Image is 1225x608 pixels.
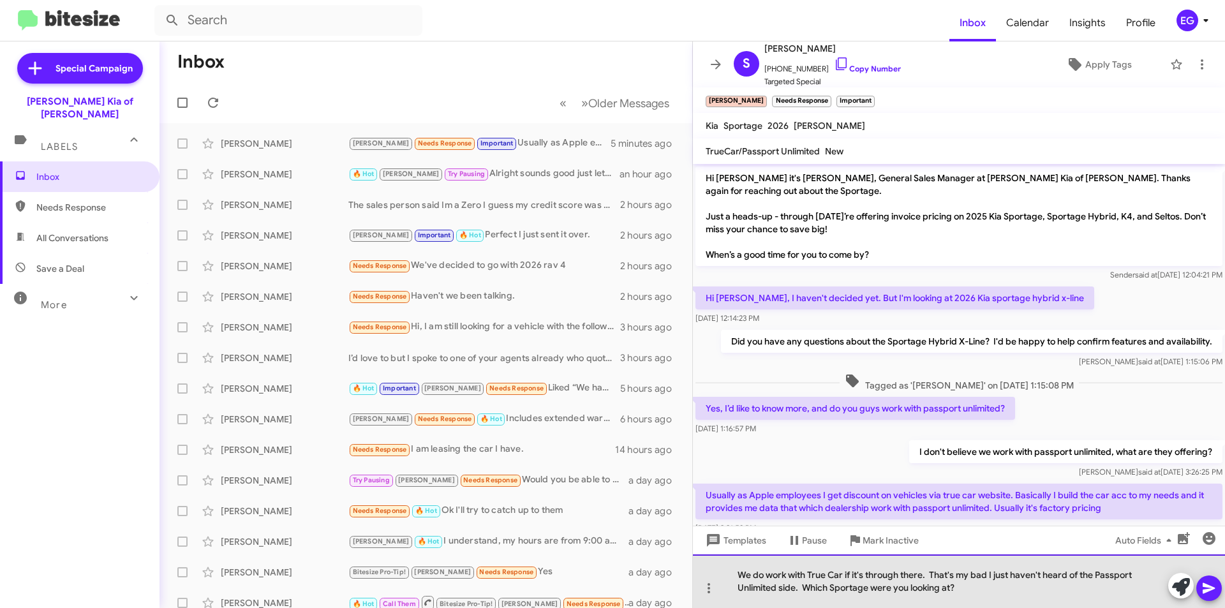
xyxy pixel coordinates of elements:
a: Insights [1059,4,1116,41]
div: [PERSON_NAME] [221,229,348,242]
div: a day ago [628,566,682,579]
div: a day ago [628,505,682,517]
div: 5 minutes ago [611,137,682,150]
span: Needs Response [463,476,517,484]
a: Calendar [996,4,1059,41]
p: Did you have any questions about the Sportage Hybrid X-Line? I'd be happy to help confirm feature... [721,330,1222,353]
span: Targeted Special [764,75,901,88]
p: Usually as Apple employees I get discount on vehicles via true car website. Basically I build the... [695,484,1222,519]
button: Pause [776,529,837,552]
span: Needs Response [36,201,145,214]
p: Hi [PERSON_NAME], I haven't decided yet. But I'm looking at 2026 Kia sportage hybrid x-line [695,286,1094,309]
span: S [743,54,750,74]
span: [PHONE_NUMBER] [764,56,901,75]
div: Would you be able to do $84k on it? If so I would be willing to move forward and can bring it dow... [348,473,628,487]
small: Important [836,96,875,107]
span: Needs Response [353,445,407,454]
div: [PERSON_NAME] [221,198,348,211]
span: said at [1135,270,1157,279]
p: Hi [PERSON_NAME] it's [PERSON_NAME], General Sales Manager at [PERSON_NAME] Kia of [PERSON_NAME].... [695,167,1222,266]
span: [PERSON_NAME] [501,600,558,608]
span: Save a Deal [36,262,84,275]
span: [PERSON_NAME] [794,120,865,131]
div: We've decided to go with 2026 rav 4 [348,258,620,273]
span: All Conversations [36,232,108,244]
span: Apply Tags [1085,53,1132,76]
a: Copy Number [834,64,901,73]
div: a day ago [628,535,682,548]
div: [PERSON_NAME] [221,321,348,334]
div: 3 hours ago [620,352,682,364]
button: Auto Fields [1105,529,1187,552]
button: Previous [552,90,574,116]
span: More [41,299,67,311]
span: Bitesize Pro-Tip! [353,568,406,576]
span: « [560,95,567,111]
span: [PERSON_NAME] [353,231,410,239]
span: 🔥 Hot [353,170,375,178]
div: Alright sounds good just let me know! [348,167,620,181]
span: [DATE] 3:31:52 PM [695,523,756,533]
button: Apply Tags [1033,53,1164,76]
div: [PERSON_NAME] [221,443,348,456]
div: Yes [348,565,628,579]
p: Yes, I’d like to know more, and do you guys work with passport unlimited? [695,397,1015,420]
div: We do work with True Car if it's through there. That's my bad I just haven't heard of the Passpor... [693,554,1225,608]
div: I understand, my hours are from 9:00 am to 4:00 pm. [348,534,628,549]
div: [PERSON_NAME] [221,535,348,548]
div: 14 hours ago [615,443,682,456]
a: Profile [1116,4,1166,41]
div: [PERSON_NAME] [221,566,348,579]
button: Mark Inactive [837,529,929,552]
div: Liked “We haven't put it on our lot yet; it's supposed to be priced in the mid-30s.” [348,381,620,396]
span: Templates [703,529,766,552]
span: [PERSON_NAME] [353,139,410,147]
div: [PERSON_NAME] [221,474,348,487]
span: Needs Response [479,568,533,576]
span: Older Messages [588,96,669,110]
span: [DATE] 12:14:23 PM [695,313,759,323]
span: TrueCar/Passport Unlimited [706,145,820,157]
div: Perfect I just sent it over. [348,228,620,242]
div: [PERSON_NAME] [221,137,348,150]
div: 6 hours ago [620,413,682,426]
span: Needs Response [418,139,472,147]
span: [PERSON_NAME] [383,170,440,178]
span: [DATE] 1:16:57 PM [695,424,756,433]
span: New [825,145,843,157]
span: 🔥 Hot [415,507,437,515]
div: an hour ago [620,168,682,181]
span: said at [1138,467,1161,477]
nav: Page navigation example [553,90,677,116]
span: Inbox [36,170,145,183]
span: 🔥 Hot [418,537,440,545]
p: I don't believe we work with passport unlimited, what are they offering? [909,440,1222,463]
div: Usually as Apple employees I get discount on vehicles via true car website. Basically I build the... [348,136,611,151]
div: 2 hours ago [620,198,682,211]
small: Needs Response [772,96,831,107]
button: EG [1166,10,1211,31]
span: [PERSON_NAME] [353,415,410,423]
span: [PERSON_NAME] [424,384,481,392]
span: 🔥 Hot [459,231,481,239]
div: 2 hours ago [620,260,682,272]
div: EG [1177,10,1198,31]
a: Special Campaign [17,53,143,84]
span: Kia [706,120,718,131]
span: Needs Response [353,507,407,515]
h1: Inbox [177,52,225,72]
span: Needs Response [353,292,407,300]
div: Haven't we been talking. [348,289,620,304]
span: [PERSON_NAME] [353,537,410,545]
span: Try Pausing [353,476,390,484]
span: Mark Inactive [863,529,919,552]
span: Needs Response [418,415,472,423]
span: Auto Fields [1115,529,1177,552]
span: 🔥 Hot [480,415,502,423]
a: Inbox [949,4,996,41]
div: Ok I'll try to catch up to them [348,503,628,518]
div: [PERSON_NAME] [221,290,348,303]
